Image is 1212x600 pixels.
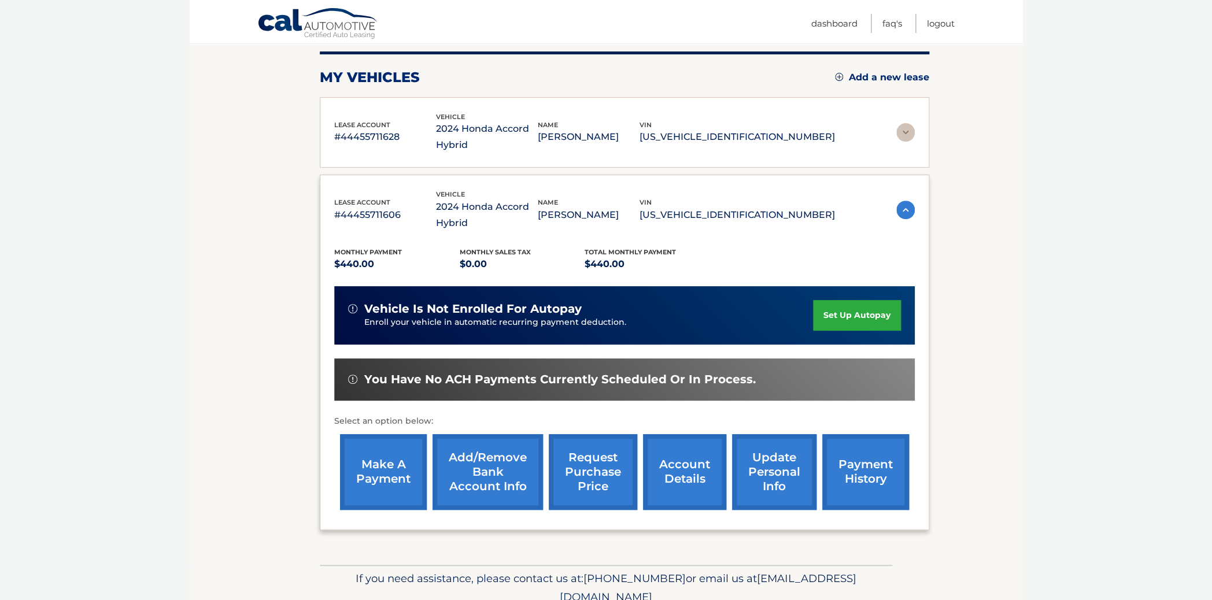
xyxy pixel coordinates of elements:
p: [US_VEHICLE_IDENTIFICATION_NUMBER] [640,129,835,145]
span: vehicle [436,190,465,198]
p: 2024 Honda Accord Hybrid [436,121,538,153]
img: add.svg [835,73,843,81]
img: alert-white.svg [348,375,357,384]
a: Cal Automotive [257,8,379,41]
span: [PHONE_NUMBER] [583,572,686,585]
a: make a payment [340,434,427,510]
p: 2024 Honda Accord Hybrid [436,199,538,231]
p: Select an option below: [334,414,915,428]
p: [PERSON_NAME] [538,207,640,223]
span: You have no ACH payments currently scheduled or in process. [364,372,756,387]
a: payment history [822,434,909,510]
span: lease account [334,198,390,206]
p: [US_VEHICLE_IDENTIFICATION_NUMBER] [640,207,835,223]
span: Monthly sales Tax [460,248,531,256]
a: set up autopay [813,300,901,331]
span: vin [640,121,652,129]
img: alert-white.svg [348,304,357,313]
p: #44455711606 [334,207,436,223]
p: [PERSON_NAME] [538,129,640,145]
p: #44455711628 [334,129,436,145]
p: $440.00 [585,256,710,272]
a: Add a new lease [835,72,929,83]
img: accordion-active.svg [896,201,915,219]
span: Monthly Payment [334,248,402,256]
a: update personal info [732,434,816,510]
a: Dashboard [811,14,858,33]
h2: my vehicles [320,69,420,86]
p: $0.00 [460,256,585,272]
p: Enroll your vehicle in automatic recurring payment deduction. [364,316,813,329]
a: Logout [927,14,955,33]
span: name [538,198,558,206]
span: Total Monthly Payment [585,248,676,256]
span: vin [640,198,652,206]
a: request purchase price [549,434,637,510]
span: name [538,121,558,129]
span: vehicle [436,113,465,121]
a: Add/Remove bank account info [433,434,543,510]
a: account details [643,434,726,510]
span: lease account [334,121,390,129]
img: accordion-rest.svg [896,123,915,142]
span: vehicle is not enrolled for autopay [364,302,582,316]
p: $440.00 [334,256,460,272]
a: FAQ's [882,14,902,33]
